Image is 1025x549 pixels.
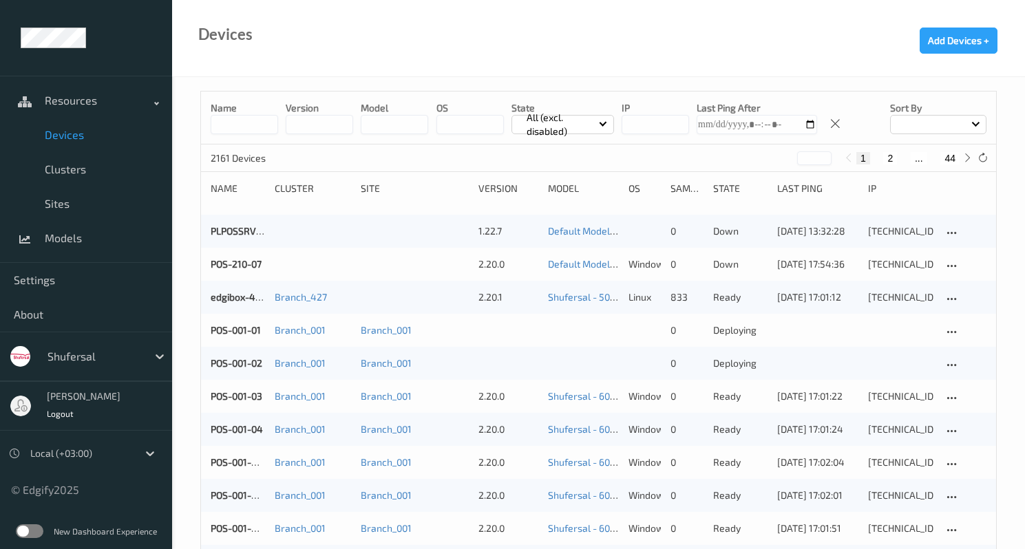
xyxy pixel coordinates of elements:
div: [DATE] 17:01:51 [777,521,858,535]
div: Cluster [275,182,351,195]
div: ip [868,182,933,195]
div: 2.20.1 [478,290,538,304]
p: ready [713,290,768,304]
a: Default Model 1.10 [548,258,627,270]
div: 0 [670,488,703,502]
a: PLPOSSRV427 [211,225,273,237]
div: State [713,182,768,195]
p: deploying [713,323,768,337]
a: Branch_001 [275,357,326,369]
div: 0 [670,257,703,271]
p: ready [713,521,768,535]
div: Devices [198,28,253,41]
p: ready [713,488,768,502]
a: POS-001-04 [211,423,263,435]
div: 2.20.0 [478,257,538,271]
div: 0 [670,356,703,370]
a: Branch_001 [275,489,326,501]
a: edgibox-427 [211,291,266,303]
button: 1 [856,152,870,164]
div: [TECHNICAL_ID] [868,257,933,271]
p: version [286,101,353,115]
a: Branch_001 [275,456,326,468]
a: POS-001-01 [211,324,261,336]
div: 0 [670,521,703,535]
a: Branch_001 [361,489,412,501]
div: 2.20.0 [478,488,538,502]
a: Branch_001 [361,324,412,336]
div: Model [548,182,619,195]
div: [DATE] 17:01:22 [777,389,858,403]
a: POS-001-43-SCO [211,456,284,468]
p: ready [713,455,768,469]
div: [DATE] 17:54:36 [777,257,858,271]
a: Branch_001 [361,456,412,468]
a: POS-001-03 [211,390,262,402]
p: IP [622,101,689,115]
p: Last Ping After [697,101,817,115]
a: Shufersal - 60 Sites Training - Batch 55 scales + SCO [DATE] 19:30 [DATE] 19:30 Auto Save [548,423,933,435]
p: windows [628,521,661,535]
div: [TECHNICAL_ID] [868,455,933,469]
p: 2161 Devices [211,151,314,165]
div: 833 [670,290,703,304]
a: Branch_001 [275,423,326,435]
div: 2.20.0 [478,521,538,535]
a: Branch_001 [275,324,326,336]
a: Shufersal - 60 Sites Training - Batch 55 scales + SCO [DATE] 19:30 [DATE] 19:30 Auto Save [548,390,933,402]
p: ready [713,422,768,436]
a: Branch_001 [361,522,412,534]
div: 0 [670,455,703,469]
div: 0 [670,323,703,337]
a: Shufersal - 50 Sites Training - Batch 53 [DATE] 05:30 [DATE] 05:30 Auto Save [548,291,879,303]
p: All (excl. disabled) [522,111,599,138]
a: POS-001-45-SCO [211,522,284,534]
div: 0 [670,224,703,238]
p: linux [628,290,661,304]
a: Default Model 1.10 [548,225,627,237]
a: Branch_001 [361,357,412,369]
a: Shufersal - 60 Sites Training - Batch 55 scales + SCO [DATE] 19:30 [DATE] 19:30 Auto Save [548,456,933,468]
div: [TECHNICAL_ID] [868,521,933,535]
p: Sort by [890,101,986,115]
div: Last Ping [777,182,858,195]
button: 2 [883,152,897,164]
button: ... [911,152,927,164]
p: windows [628,488,661,502]
div: 2.20.0 [478,422,538,436]
div: [DATE] 13:32:28 [777,224,858,238]
div: [DATE] 17:01:12 [777,290,858,304]
button: Add Devices + [920,28,997,54]
p: down [713,224,768,238]
div: [DATE] 17:01:24 [777,422,858,436]
p: model [361,101,428,115]
div: 2.20.0 [478,455,538,469]
a: Branch_427 [275,291,327,303]
div: [TECHNICAL_ID] [868,224,933,238]
p: State [511,101,614,115]
div: [DATE] 17:02:01 [777,488,858,502]
p: windows [628,455,661,469]
p: down [713,257,768,271]
a: POS-001-02 [211,357,262,369]
div: [TECHNICAL_ID] [868,290,933,304]
a: Branch_001 [275,522,326,534]
div: 0 [670,389,703,403]
p: windows [628,389,661,403]
div: OS [628,182,661,195]
a: POS-001-44-SCO [211,489,285,501]
div: 0 [670,422,703,436]
a: Branch_001 [275,390,326,402]
div: [TECHNICAL_ID] [868,488,933,502]
div: 1.22.7 [478,224,538,238]
a: POS-210-07 [211,258,262,270]
p: OS [436,101,504,115]
div: Name [211,182,265,195]
div: Site [361,182,469,195]
div: 2.20.0 [478,389,538,403]
a: Branch_001 [361,423,412,435]
p: windows [628,422,661,436]
div: version [478,182,538,195]
p: windows [628,257,661,271]
div: [DATE] 17:02:04 [777,455,858,469]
